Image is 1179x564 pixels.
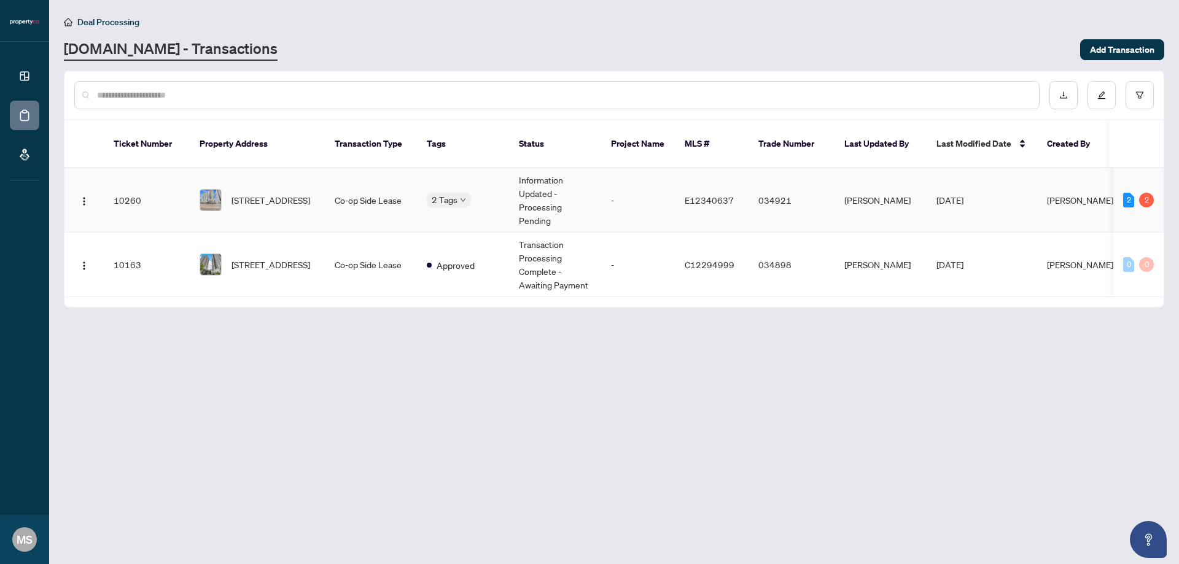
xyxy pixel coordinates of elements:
th: Transaction Type [325,120,417,168]
span: download [1059,91,1068,99]
td: - [601,233,675,297]
td: Information Updated - Processing Pending [509,168,601,233]
td: [PERSON_NAME] [835,168,927,233]
td: [PERSON_NAME] [835,233,927,297]
th: Property Address [190,120,325,168]
img: Logo [79,261,89,271]
button: edit [1088,81,1116,109]
span: [PERSON_NAME] [1047,195,1113,206]
button: Logo [74,190,94,210]
span: edit [1097,91,1106,99]
th: MLS # [675,120,749,168]
span: Deal Processing [77,17,139,28]
span: Approved [437,258,475,272]
div: 0 [1123,257,1134,272]
td: 10260 [104,168,190,233]
span: down [460,197,466,203]
td: Transaction Processing Complete - Awaiting Payment [509,233,601,297]
th: Last Updated By [835,120,927,168]
span: E12340637 [685,195,734,206]
th: Project Name [601,120,675,168]
td: Co-op Side Lease [325,233,417,297]
th: Last Modified Date [927,120,1037,168]
td: - [601,168,675,233]
th: Status [509,120,601,168]
a: [DOMAIN_NAME] - Transactions [64,39,278,61]
th: Created By [1037,120,1111,168]
div: 2 [1139,193,1154,207]
th: Ticket Number [104,120,190,168]
span: home [64,18,72,26]
span: filter [1135,91,1144,99]
img: thumbnail-img [200,190,221,211]
span: Add Transaction [1090,40,1154,60]
div: 0 [1139,257,1154,272]
button: download [1049,81,1078,109]
span: [DATE] [936,195,963,206]
div: 2 [1123,193,1134,207]
span: [STREET_ADDRESS] [232,193,310,207]
span: 2 Tags [432,193,457,207]
td: Co-op Side Lease [325,168,417,233]
button: Open asap [1130,521,1167,558]
button: Add Transaction [1080,39,1164,60]
img: thumbnail-img [200,254,221,275]
td: 034921 [749,168,835,233]
span: MS [17,531,33,548]
span: [PERSON_NAME] [1047,259,1113,270]
td: 10163 [104,233,190,297]
button: filter [1126,81,1154,109]
button: Logo [74,255,94,274]
th: Trade Number [749,120,835,168]
span: C12294999 [685,259,734,270]
th: Tags [417,120,509,168]
span: [STREET_ADDRESS] [232,258,310,271]
img: logo [10,18,39,26]
span: Last Modified Date [936,137,1011,150]
td: 034898 [749,233,835,297]
span: [DATE] [936,259,963,270]
img: Logo [79,196,89,206]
